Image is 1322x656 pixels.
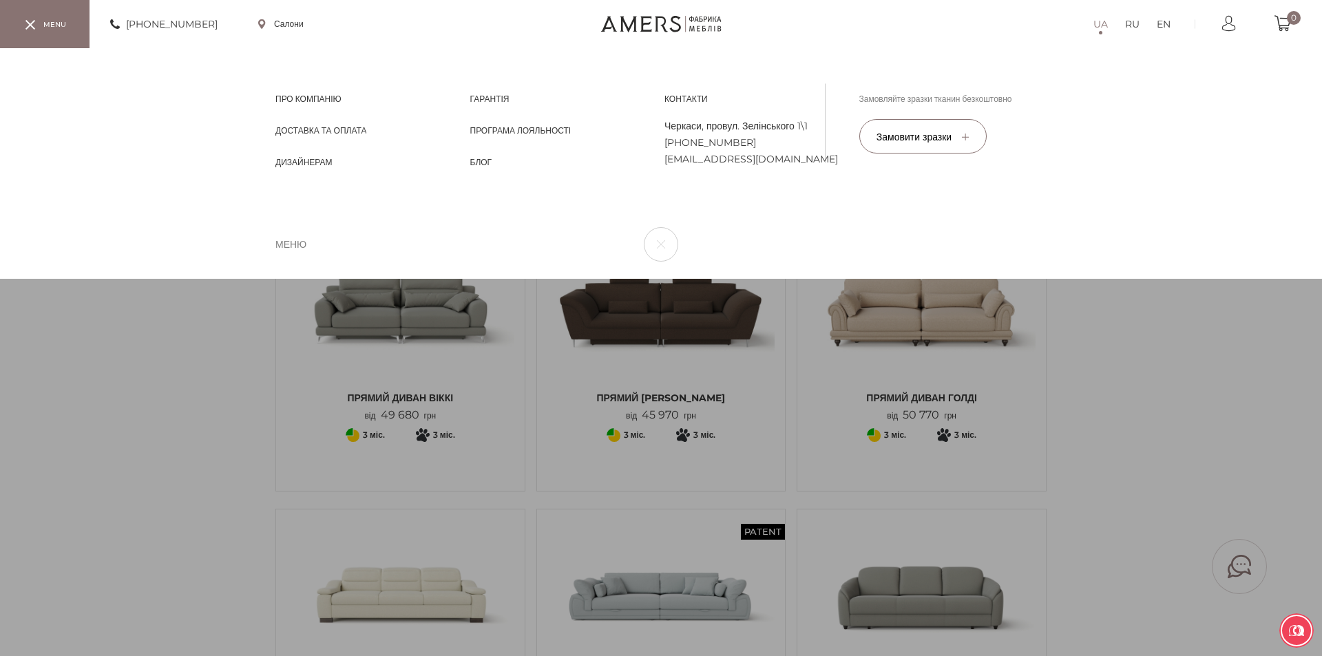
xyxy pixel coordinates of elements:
span: Гарантія [470,93,510,105]
span: Замовити зразки [877,131,969,143]
span: Блог [470,156,492,169]
a: [PHONE_NUMBER] [110,16,218,32]
a: Гарантія [470,93,510,104]
a: Блог [470,156,492,167]
span: 0 [1287,11,1301,25]
span: Доставка та Оплата [275,125,366,137]
span: меню [275,236,306,253]
a: Контакти [664,93,708,104]
a: EN [1157,16,1171,32]
button: Замовити зразки [859,119,987,154]
a: Програма лояльності [470,125,571,136]
a: [EMAIL_ADDRESS][DOMAIN_NAME] [664,151,852,167]
a: Черкаси, провул. Зелінського 1\1 [664,118,852,134]
a: Салони [258,18,304,30]
p: Замовляйте зразки тканин безкоштовно [859,93,1047,105]
a: RU [1125,16,1140,32]
span: Про компанію [275,93,342,105]
span: Контакти [664,93,708,105]
a: Про компанію [275,93,342,104]
a: UA [1093,16,1108,32]
a: [PHONE_NUMBER] [664,134,852,151]
a: Доставка та Оплата [275,125,366,136]
a: Дизайнерам [275,156,333,167]
span: Дизайнерам [275,156,333,169]
span: Програма лояльності [470,125,571,137]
